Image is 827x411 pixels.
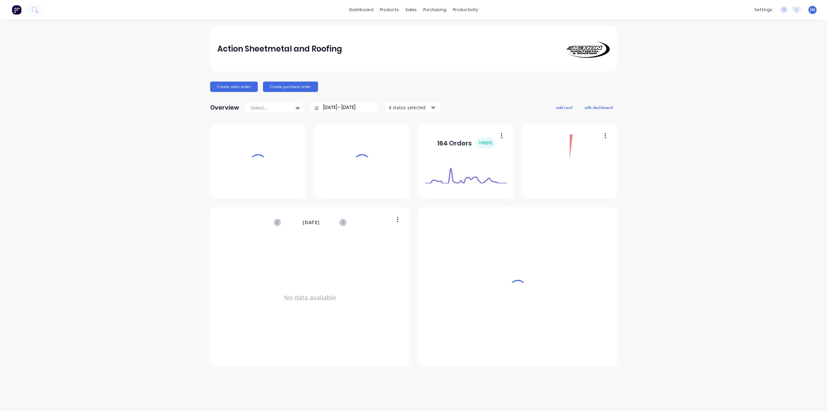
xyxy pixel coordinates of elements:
div: Action Sheetmetal and Roofing [217,42,342,55]
div: 4 status selected [389,104,430,111]
button: Create purchase order [263,82,318,92]
button: Create sales order [210,82,258,92]
div: settings [751,5,776,15]
img: Action Sheetmetal and Roofing [564,40,610,58]
div: 164 Orders [437,138,495,148]
button: 4 status selected [385,103,441,113]
div: + 100 % [476,138,495,148]
div: productivity [450,5,481,15]
div: purchasing [420,5,450,15]
button: add card [552,103,576,112]
div: sales [402,5,420,15]
div: Overview [210,101,239,114]
img: Factory [12,5,22,15]
span: JM [810,7,815,13]
span: [DATE] [303,219,320,226]
div: No data available [217,235,403,361]
div: products [377,5,402,15]
button: edit dashboard [580,103,617,112]
a: dashboard [346,5,377,15]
